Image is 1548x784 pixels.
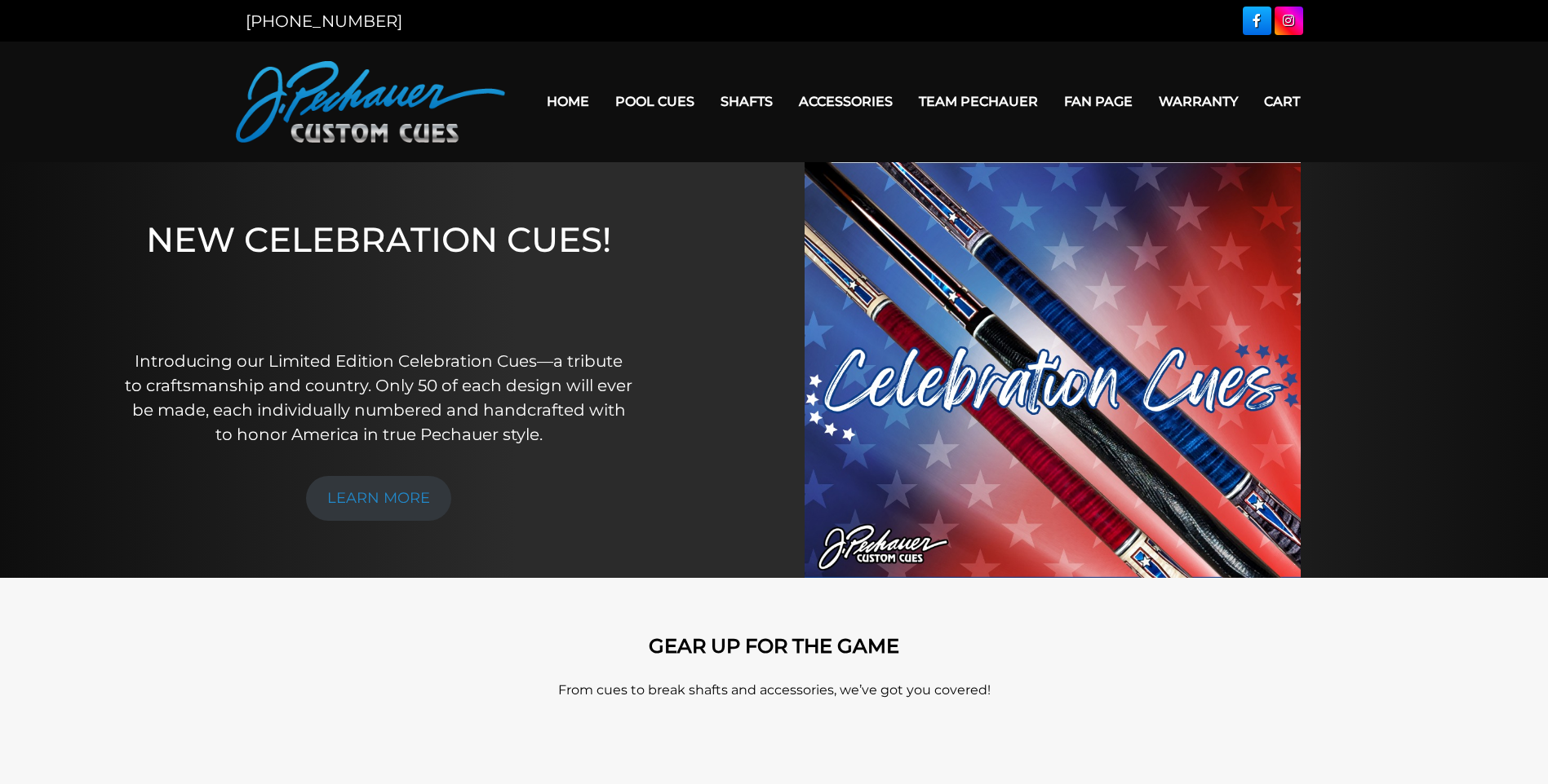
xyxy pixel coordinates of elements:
[306,476,451,521] a: LEARN MORE
[534,81,602,122] a: Home
[1051,81,1146,122] a: Fan Page
[786,81,906,122] a: Accessories
[649,634,899,658] strong: GEAR UP FOR THE GAME
[124,349,633,447] p: Introducing our Limited Edition Celebration Cues—a tribute to craftsmanship and country. Only 50 ...
[906,81,1051,122] a: Team Pechauer
[236,61,505,143] img: Pechauer Custom Cues
[602,81,707,122] a: Pool Cues
[1251,81,1313,122] a: Cart
[246,11,402,31] a: [PHONE_NUMBER]
[309,680,1240,700] p: From cues to break shafts and accessories, we’ve got you covered!
[124,219,633,326] h1: NEW CELEBRATION CUES!
[1146,81,1251,122] a: Warranty
[707,81,786,122] a: Shafts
